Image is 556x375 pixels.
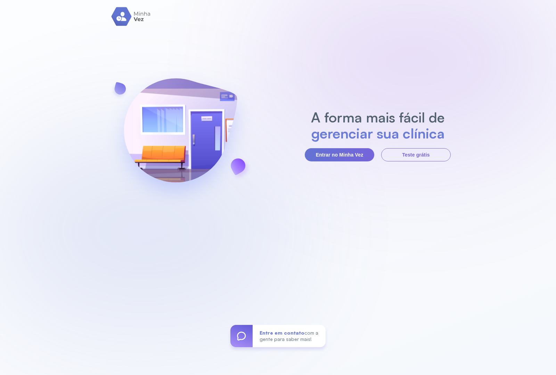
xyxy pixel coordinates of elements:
[381,148,451,161] button: Teste grátis
[230,325,326,347] a: Entre em contatocom a gente para saber mais!
[111,7,151,26] img: logo.svg
[308,125,448,141] h2: gerenciar sua clínica
[305,148,374,161] button: Entrar no Minha Vez
[308,109,448,125] h2: A forma mais fácil de
[105,60,255,211] img: banner-login.svg
[253,325,326,347] div: com a gente para saber mais!
[260,330,304,336] span: Entre em contato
